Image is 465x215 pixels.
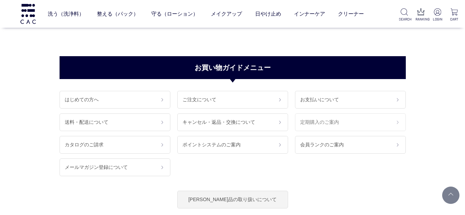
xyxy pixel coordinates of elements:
[60,91,170,109] a: はじめての方へ
[449,17,459,22] p: CART
[19,4,37,24] img: logo
[399,17,410,22] p: SEARCH
[48,5,84,23] a: 洗う（洗浄料）
[399,8,410,22] a: SEARCH
[177,136,288,154] a: ポイントシステムのご案内
[177,113,288,131] a: キャンセル・返品・交換について
[151,5,198,23] a: 守る（ローション）
[415,17,426,22] p: RANKING
[211,5,242,23] a: メイクアップ
[177,91,288,109] a: ご注文について
[177,191,288,208] a: [PERSON_NAME]品の取り扱いについて
[295,136,406,154] a: 会員ランクのご案内
[295,91,406,109] a: お支払いについて
[97,5,138,23] a: 整える（パック）
[432,17,443,22] p: LOGIN
[294,5,325,23] a: インナーケア
[449,8,459,22] a: CART
[432,8,443,22] a: LOGIN
[415,8,426,22] a: RANKING
[60,56,406,79] h4: お買い物ガイドメニュー
[60,113,170,131] a: 送料・配送について
[295,113,406,131] a: 定期購入のご案内
[338,5,364,23] a: クリーナー
[60,136,170,154] a: カタログのご請求
[255,5,281,23] a: 日やけ止め
[60,158,170,176] a: メールマガジン登録について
